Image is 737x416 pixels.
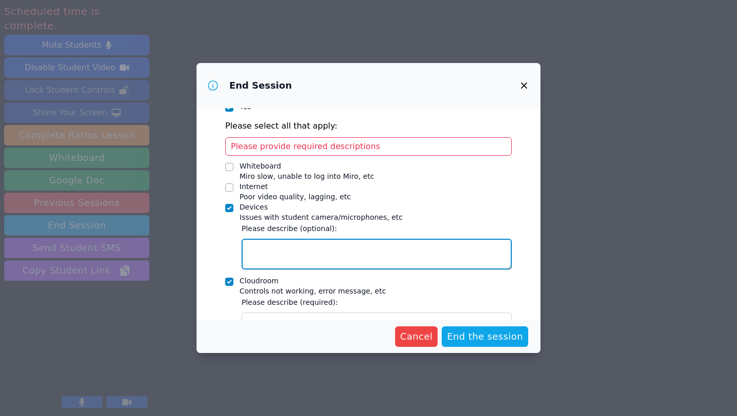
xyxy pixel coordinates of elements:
[229,79,292,92] h3: End Session
[240,161,374,171] div: Whiteboard
[240,213,403,221] span: Issues with student camera/microphones, etc
[447,329,523,344] span: End the session
[240,287,386,295] span: Controls not working, error message, etc
[242,222,512,235] label: Please describe (optional):
[242,296,512,308] label: Please describe (required):
[240,193,351,201] span: Poor video quality, lagging, etc
[225,120,512,132] p: Please select all that apply:
[240,172,374,180] span: Miro slow, unable to log into Miro, etc
[442,326,528,347] button: End the session
[400,329,433,344] span: Cancel
[395,326,438,347] button: Cancel
[231,141,380,151] span: Please provide required descriptions
[240,202,403,212] div: Devices
[240,181,351,192] div: Internet
[240,276,386,286] div: Cloudroom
